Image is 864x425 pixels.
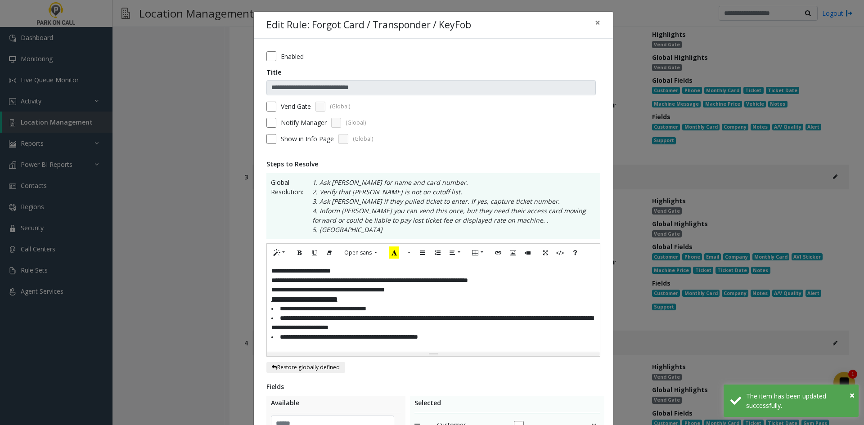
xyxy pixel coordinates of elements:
button: Full Screen [538,246,553,260]
button: Table [468,246,488,260]
button: Restore globally defined [266,362,345,373]
span: Show in Info Page [281,134,334,143]
button: Font Family [339,246,382,259]
button: Link (CTRL+K) [490,246,506,260]
button: Close [589,12,607,34]
button: Bold (CTRL+B) [292,246,307,260]
div: Resize [267,352,600,356]
p: 1. Ask [PERSON_NAME] for name and card number. 2. Verify that [PERSON_NAME] is not on cutoff list... [303,178,596,234]
button: Close [850,389,855,402]
button: Unordered list (CTRL+SHIFT+NUM7) [415,246,430,260]
div: Steps to Resolve [266,159,600,169]
button: Style [269,246,290,260]
button: Picture [505,246,521,260]
label: Enabled [281,52,304,61]
button: Ordered list (CTRL+SHIFT+NUM8) [430,246,445,260]
button: Recent Color [384,246,404,260]
span: × [850,389,855,401]
span: Global Resolution: [271,178,303,234]
button: Paragraph [445,246,465,260]
span: (Global) [346,119,366,127]
button: Video [520,246,535,260]
div: Selected [414,398,600,413]
label: Vend Gate [281,102,311,111]
label: Title [266,67,282,77]
span: Open sans [344,249,372,256]
span: (Global) [353,135,373,143]
button: Remove Font Style (CTRL+\) [322,246,337,260]
label: Notify Manager [281,118,327,127]
span: (Global) [330,103,350,111]
div: Fields [266,382,600,391]
button: Code View [553,246,568,260]
h4: Edit Rule: Forgot Card / Transponder / KeyFob [266,18,471,32]
button: Underline (CTRL+U) [307,246,322,260]
button: Help [567,246,583,260]
div: The item has been updated successfully. [746,391,852,410]
button: More Color [404,246,413,260]
div: Available [271,398,401,413]
span: × [595,16,600,29]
